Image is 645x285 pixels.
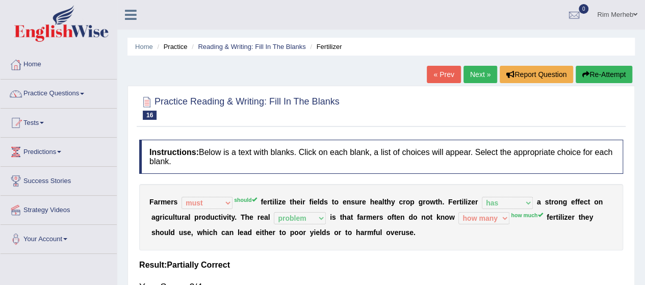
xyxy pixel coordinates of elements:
b: o [334,228,339,237]
b: e [409,228,414,237]
b: T [241,213,245,221]
b: a [151,213,156,221]
b: w [197,228,202,237]
b: r [267,198,270,206]
button: Report Question [500,66,573,83]
b: s [405,228,409,237]
b: t [556,213,558,221]
b: u [164,228,169,237]
b: o [386,228,391,237]
b: o [387,213,392,221]
b: e [256,228,260,237]
b: i [562,213,564,221]
b: e [452,198,456,206]
a: Home [1,50,117,76]
b: r [303,228,305,237]
h4: Below is a text with blanks. Click on each blank, a list of choices will appear. Select the appro... [139,140,623,174]
b: m [367,228,373,237]
b: e [567,213,572,221]
b: d [206,213,211,221]
b: e [471,198,475,206]
b: c [209,228,213,237]
b: f [392,213,394,221]
b: u [401,228,406,237]
b: r [339,228,341,237]
b: f [261,198,263,206]
b: v [223,213,227,221]
b: t [588,198,590,206]
b: e [167,198,171,206]
b: e [571,198,575,206]
b: s [545,198,549,206]
b: . [235,213,237,221]
b: s [351,198,355,206]
b: f [309,198,312,206]
li: Practice [154,42,187,51]
b: t [270,198,272,206]
b: t [332,198,334,206]
b: s [379,213,383,221]
b: t [430,213,432,221]
b: e [269,228,273,237]
b: h [213,228,218,237]
b: o [426,213,430,221]
b: y [310,228,314,237]
b: r [376,213,379,221]
b: l [382,198,384,206]
b: t [549,198,551,206]
li: Fertilizer [307,42,342,51]
a: Strategy Videos [1,196,117,221]
b: e [394,228,398,237]
b: i [312,198,314,206]
b: t [340,213,343,221]
b: r [160,213,162,221]
b: d [170,228,175,237]
b: e [263,198,267,206]
sup: how much [511,212,543,218]
span: 0 [579,4,589,14]
b: c [584,198,588,206]
b: r [551,198,554,206]
b: h [202,228,207,237]
b: n [347,198,351,206]
b: c [399,198,403,206]
b: p [290,228,295,237]
b: r [158,198,160,206]
b: i [163,213,165,221]
b: e [549,213,553,221]
b: l [463,198,466,206]
b: l [168,228,170,237]
sup: should [234,197,256,203]
b: a [359,213,364,221]
b: l [560,213,562,221]
span: 16 [143,111,157,120]
b: , [191,228,193,237]
b: e [316,228,320,237]
b: n [421,213,426,221]
b: r [423,198,425,206]
b: z [564,213,567,221]
b: h [156,228,160,237]
b: e [314,198,318,206]
b: a [264,213,268,221]
a: « Prev [427,66,460,83]
b: p [410,198,415,206]
b: r [182,213,184,221]
b: m [366,213,372,221]
b: o [348,228,352,237]
b: l [173,213,175,221]
b: i [461,198,463,206]
b: i [330,213,332,221]
b: h [370,198,374,206]
b: n [599,198,603,206]
b: i [558,213,560,221]
b: t [262,228,264,237]
b: y [391,198,395,206]
b: u [179,228,184,237]
a: Home [135,43,153,50]
b: o [413,213,418,221]
b: d [320,198,324,206]
b: a [360,228,364,237]
b: F [149,198,154,206]
b: o [425,198,430,206]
